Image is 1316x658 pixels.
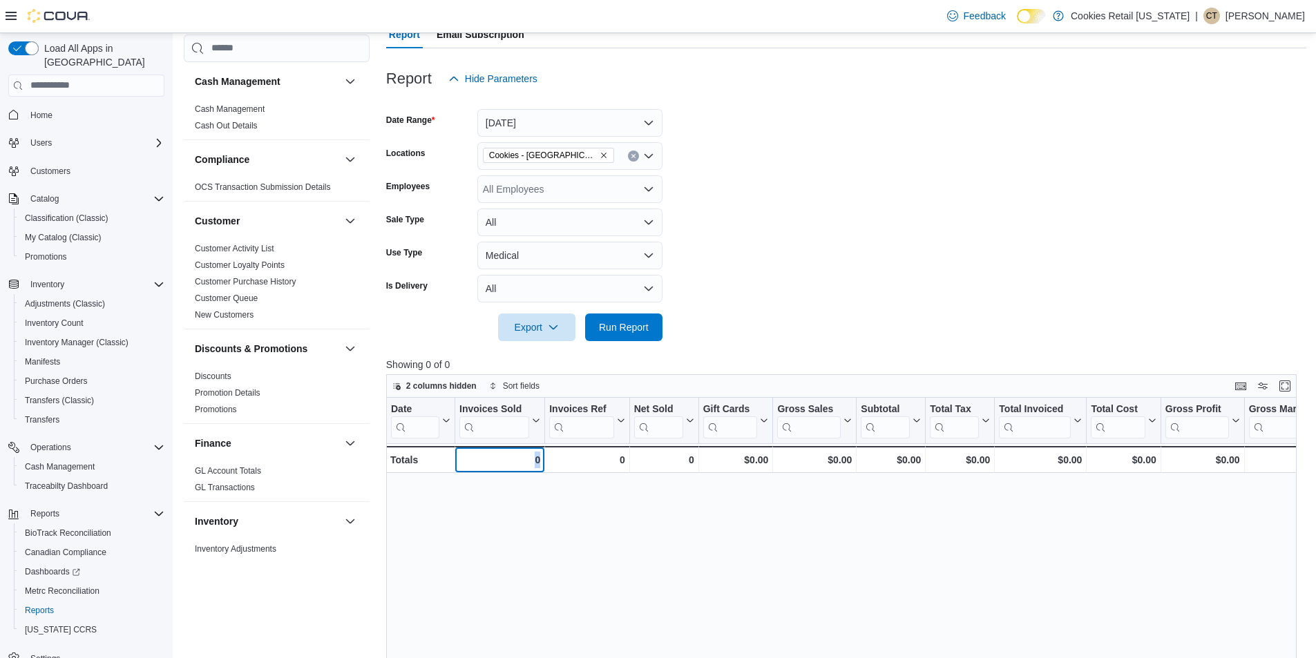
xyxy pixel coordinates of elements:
div: Net Sold [633,403,683,416]
span: Email Subscription [437,21,524,48]
a: Customers [25,163,76,180]
button: All [477,209,662,236]
span: Discounts [195,371,231,382]
div: $0.00 [930,452,990,468]
span: Customer Queue [195,293,258,304]
div: Candace Trujillo [1203,8,1220,24]
span: Run Report [599,320,649,334]
span: Inventory Adjustments [195,543,276,554]
span: Cash Management [25,461,95,472]
span: Cash Management [195,104,265,115]
div: 0 [459,452,540,468]
span: Inventory [30,279,64,290]
a: Promotions [19,249,73,265]
div: Finance [184,463,370,501]
div: Date [391,403,439,438]
button: Invoices Sold [459,403,540,438]
button: Classification (Classic) [14,209,170,228]
button: Hide Parameters [443,65,543,93]
span: Classification (Classic) [25,213,108,224]
div: Totals [390,452,450,468]
div: Total Invoiced [999,403,1071,438]
button: Display options [1255,378,1271,394]
label: Employees [386,181,430,192]
div: Invoices Sold [459,403,529,438]
a: New Customers [195,310,254,320]
h3: Compliance [195,153,249,166]
span: Export [506,313,567,341]
button: Subtotal [861,403,921,438]
a: Customer Purchase History [195,277,296,287]
span: 2 columns hidden [406,380,477,391]
label: Locations [386,148,426,159]
a: Manifests [19,354,66,370]
div: Gross Sales [777,403,841,416]
span: GL Transactions [195,482,255,493]
a: Transfers [19,412,65,428]
span: Reports [25,605,54,616]
a: Purchase Orders [19,373,93,389]
span: Users [30,137,52,148]
button: Invoices Ref [549,403,624,438]
div: Total Cost [1091,403,1145,438]
span: Cookies - [GEOGRAPHIC_DATA] [489,148,597,162]
span: OCS Transaction Submission Details [195,182,331,193]
span: Report [389,21,420,48]
a: Customer Loyalty Points [195,260,285,270]
div: Date [391,403,439,416]
span: Operations [30,442,71,453]
span: Dashboards [25,566,80,577]
span: Inventory Manager (Classic) [25,337,128,348]
span: Catalog [25,191,164,207]
button: BioTrack Reconciliation [14,523,170,543]
div: $0.00 [777,452,852,468]
div: Total Invoiced [999,403,1071,416]
button: Metrc Reconciliation [14,581,170,601]
span: Washington CCRS [19,621,164,638]
span: Inventory Count [25,318,84,329]
span: BioTrack Reconciliation [19,525,164,541]
a: OCS Transaction Submission Details [195,182,331,192]
span: Home [30,110,53,121]
button: Catalog [3,189,170,209]
div: Gift Card Sales [703,403,757,438]
button: Users [25,135,57,151]
p: | [1195,8,1198,24]
span: GL Account Totals [195,465,261,476]
button: Discounts & Promotions [342,340,359,357]
a: GL Account Totals [195,466,261,476]
span: Canadian Compliance [25,547,106,558]
a: Adjustments (Classic) [19,296,111,312]
div: Subtotal [861,403,910,438]
a: Inventory Count [19,315,89,331]
button: Manifests [14,352,170,371]
span: Dashboards [19,563,164,580]
button: Net Sold [633,403,694,438]
span: Inventory [25,276,164,293]
a: Canadian Compliance [19,544,112,561]
span: Classification (Classic) [19,210,164,226]
button: Discounts & Promotions [195,342,339,356]
button: My Catalog (Classic) [14,228,170,247]
button: Inventory Count [14,313,170,333]
label: Sale Type [386,214,424,225]
button: Home [3,105,170,125]
a: GL Transactions [195,483,255,492]
div: Customer [184,240,370,329]
span: Reports [30,508,59,519]
button: Run Report [585,313,662,341]
span: Adjustments (Classic) [25,298,105,309]
span: Promotions [195,404,237,415]
a: Dashboards [19,563,86,580]
a: Transfers (Classic) [19,392,99,409]
span: Reports [19,602,164,619]
a: My Catalog (Classic) [19,229,107,246]
div: Invoices Ref [549,403,613,438]
button: [US_STATE] CCRS [14,620,170,639]
button: 2 columns hidden [387,378,482,394]
button: Finance [195,436,339,450]
span: Operations [25,439,164,456]
div: Discounts & Promotions [184,368,370,423]
button: Gift Cards [703,403,768,438]
h3: Customer [195,214,240,228]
